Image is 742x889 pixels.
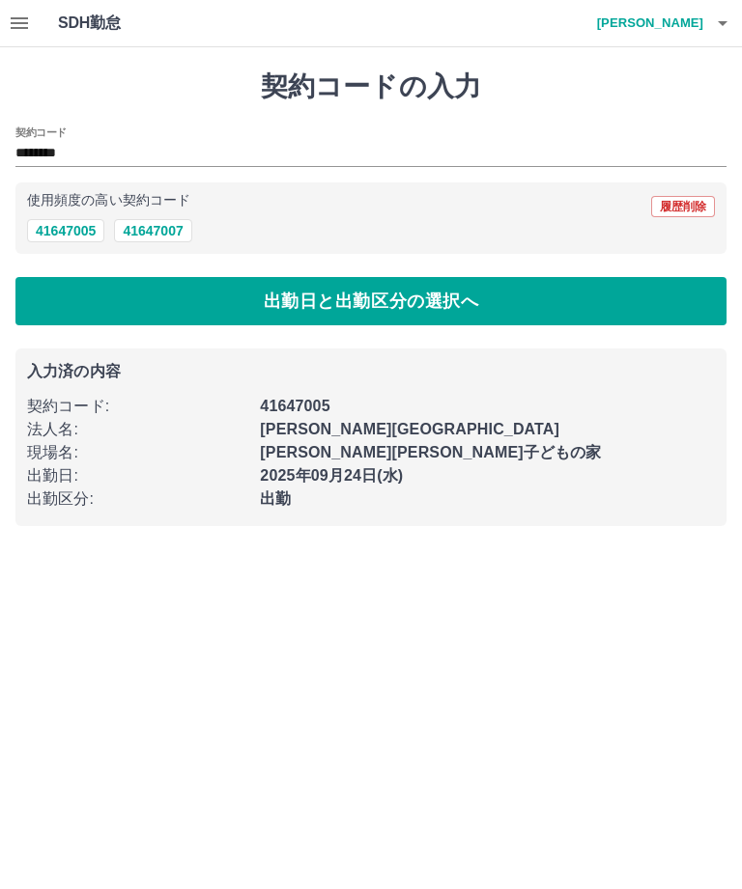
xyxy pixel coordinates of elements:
[15,70,727,103] h1: 契約コードの入力
[27,194,190,208] p: 使用頻度の高い契約コード
[15,125,67,140] h2: 契約コード
[260,421,559,437] b: [PERSON_NAME][GEOGRAPHIC_DATA]
[27,219,104,242] button: 41647005
[27,464,248,487] p: 出勤日 :
[27,395,248,418] p: 契約コード :
[260,444,601,460] b: [PERSON_NAME][PERSON_NAME]子どもの家
[27,364,715,379] p: 入力済の内容
[260,467,403,484] b: 2025年09月24日(水)
[260,490,291,507] b: 出勤
[114,219,191,242] button: 41647007
[260,398,329,414] b: 41647005
[15,277,727,325] button: 出勤日と出勤区分の選択へ
[27,441,248,464] p: 現場名 :
[27,487,248,511] p: 出勤区分 :
[27,418,248,441] p: 法人名 :
[651,196,715,217] button: 履歴削除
